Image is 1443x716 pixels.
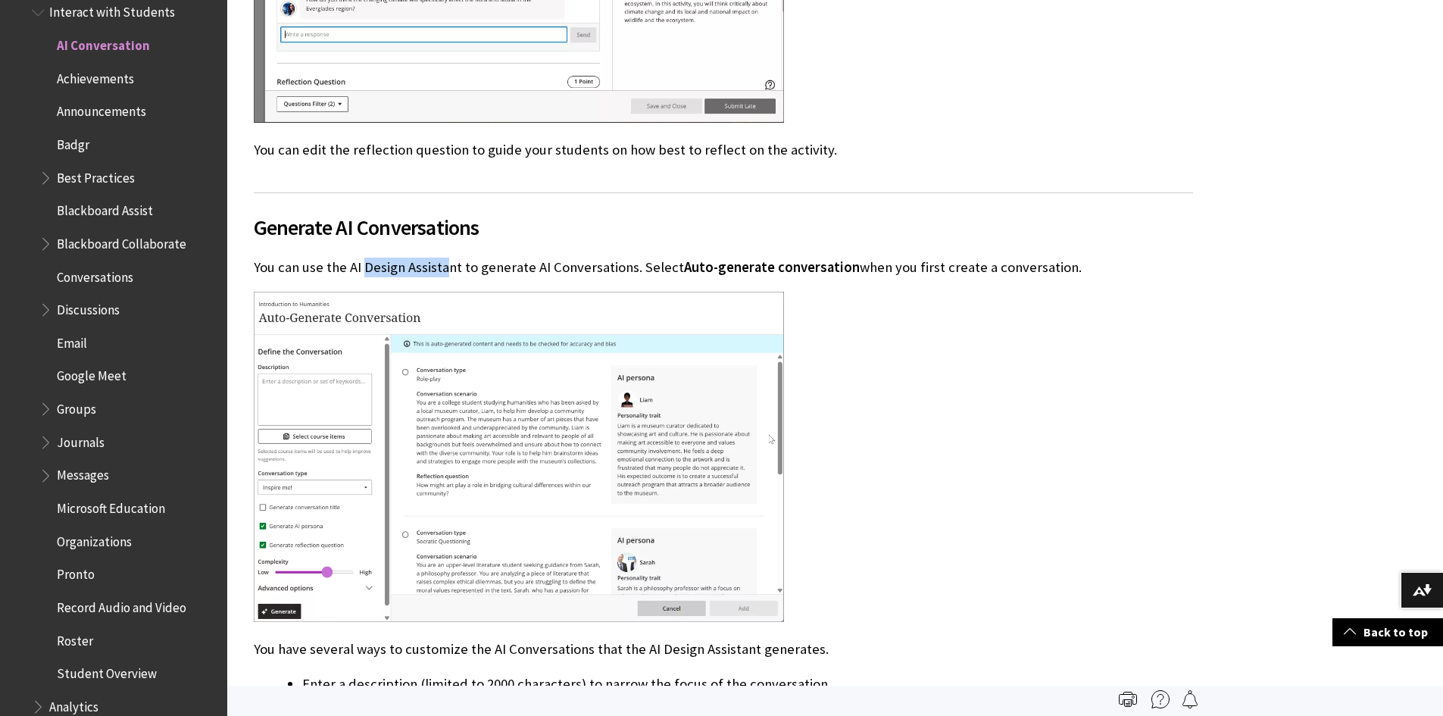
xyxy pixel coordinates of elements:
[57,99,146,120] span: Announcements
[57,330,87,351] span: Email
[1151,690,1170,708] img: More help
[1119,690,1137,708] img: Print
[57,231,186,252] span: Blackboard Collaborate
[254,211,1193,243] span: Generate AI Conversations
[57,529,132,549] span: Organizations
[49,694,98,714] span: Analytics
[57,562,95,583] span: Pronto
[57,33,150,53] span: AI Conversation
[254,639,1193,659] p: You have several ways to customize the AI Conversations that the AI Design Assistant generates.
[57,364,126,384] span: Google Meet
[57,595,186,615] span: Record Audio and Video
[57,132,89,152] span: Badgr
[57,463,109,483] span: Messages
[57,496,165,516] span: Microsoft Education
[57,628,93,649] span: Roster
[254,140,1193,160] p: You can edit the reflection question to guide your students on how best to reflect on the activity.
[1181,690,1199,708] img: Follow this page
[302,674,1193,695] li: Enter a description (limited to 2000 characters) to narrow the focus of the conversation
[57,198,153,218] span: Blackboard Assist
[57,165,135,186] span: Best Practices
[57,297,120,317] span: Discussions
[57,430,105,450] span: Journals
[57,396,96,417] span: Groups
[57,264,133,285] span: Conversations
[684,258,860,276] span: Auto-generate conversation
[57,66,134,86] span: Achievements
[57,661,157,682] span: Student Overview
[254,292,784,622] img: The landing page for auto-generating AI Conversations, featuring customization options on the lef...
[254,258,1193,277] p: You can use the AI Design Assistant to generate AI Conversations. Select when you first create a ...
[1332,618,1443,646] a: Back to top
